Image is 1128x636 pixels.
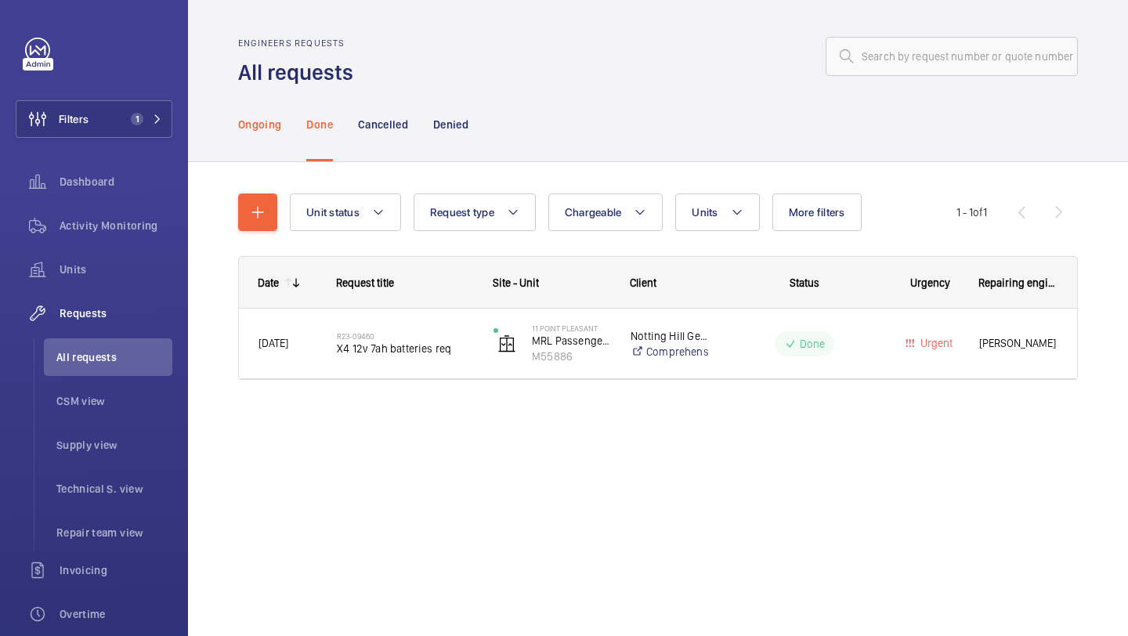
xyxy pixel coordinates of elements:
[56,349,172,365] span: All requests
[497,334,516,353] img: elevator.svg
[60,305,172,321] span: Requests
[772,193,862,231] button: More filters
[826,37,1078,76] input: Search by request number or quote number
[56,481,172,497] span: Technical S. view
[238,38,363,49] h2: Engineers requests
[337,331,473,341] h2: R23-09460
[56,393,172,409] span: CSM view
[60,174,172,190] span: Dashboard
[358,117,408,132] p: Cancelled
[789,206,845,219] span: More filters
[532,333,610,349] p: MRL Passenger Lift
[414,193,536,231] button: Request type
[336,276,394,289] span: Request title
[978,276,1058,289] span: Repairing engineer
[60,262,172,277] span: Units
[956,207,987,218] span: 1 - 1 1
[532,349,610,364] p: M55886
[631,344,708,360] a: Comprehensive
[430,206,494,219] span: Request type
[433,117,468,132] p: Denied
[56,437,172,453] span: Supply view
[60,562,172,578] span: Invoicing
[979,334,1057,352] span: [PERSON_NAME]
[56,525,172,540] span: Repair team view
[692,206,718,219] span: Units
[238,117,281,132] p: Ongoing
[16,100,172,138] button: Filters1
[800,336,826,352] p: Done
[258,337,288,349] span: [DATE]
[910,276,950,289] span: Urgency
[631,328,708,344] p: Notting Hill Genesis
[790,276,819,289] span: Status
[548,193,663,231] button: Chargeable
[59,111,89,127] span: Filters
[306,117,332,132] p: Done
[258,276,279,289] div: Date
[131,113,143,125] span: 1
[532,323,610,333] p: 11 Point Pleasant
[290,193,401,231] button: Unit status
[60,218,172,233] span: Activity Monitoring
[565,206,622,219] span: Chargeable
[917,337,953,349] span: Urgent
[630,276,656,289] span: Client
[675,193,759,231] button: Units
[973,206,983,219] span: of
[493,276,539,289] span: Site - Unit
[60,606,172,622] span: Overtime
[337,341,473,356] span: X4 12v 7ah batteries req
[306,206,360,219] span: Unit status
[238,58,363,87] h1: All requests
